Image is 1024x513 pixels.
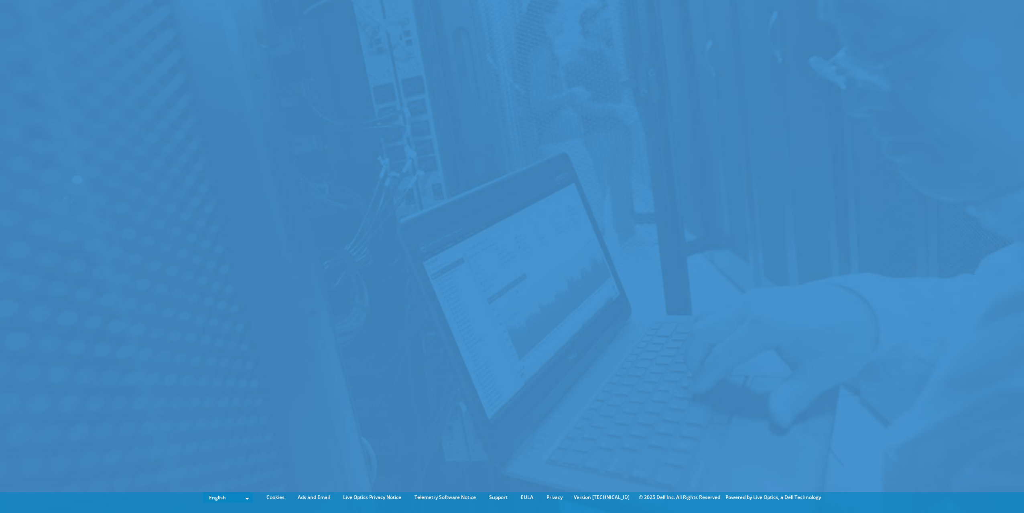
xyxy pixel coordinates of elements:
a: Ads and Email [292,493,336,502]
a: Privacy [540,493,569,502]
a: EULA [515,493,539,502]
a: Cookies [260,493,291,502]
a: Support [483,493,514,502]
li: © 2025 Dell Inc. All Rights Reserved [635,493,724,502]
a: Live Optics Privacy Notice [337,493,407,502]
li: Powered by Live Optics, a Dell Technology [725,493,821,502]
li: Version [TECHNICAL_ID] [570,493,634,502]
a: Telemetry Software Notice [408,493,482,502]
